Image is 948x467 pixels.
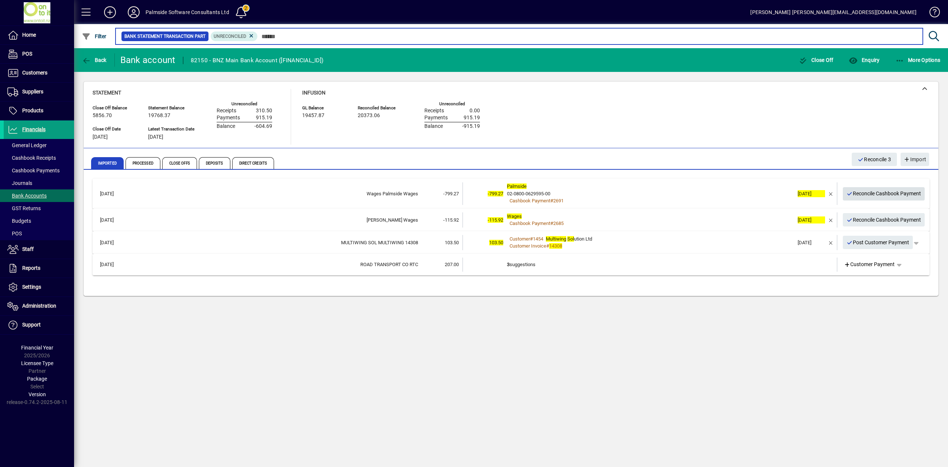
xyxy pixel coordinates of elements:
span: Reconcile 3 [858,153,891,166]
a: Home [4,26,74,44]
div: Wages Palmside Wages [131,190,418,198]
span: More Options [895,57,941,63]
mat-chip: Reconciliation Status: Unreconciled [211,32,258,41]
app-page-header-button: Back [74,53,115,67]
a: POS [4,45,74,63]
button: Reconcile Cashbook Payment [843,213,925,226]
a: Customer Payment [841,258,898,271]
span: Reconcile Cashbook Payment [847,188,921,200]
a: Cashbook Payment#2691 [507,197,566,205]
div: [DATE] [798,239,825,246]
mat-expansion-panel-header: [DATE][PERSON_NAME] Wages-115.92-115.92WagesCashbook Payment#2685[DATE]Reconcile Cashbook Payment [93,209,929,231]
a: Cashbook Payments [4,164,74,177]
a: Staff [4,240,74,259]
span: 0.00 [470,108,480,114]
div: 02-0800-0629595-00 [507,190,794,198]
span: -915.19 [462,123,480,129]
a: Budgets [4,215,74,227]
span: Close Off Balance [93,106,137,110]
span: Customers [22,70,47,76]
span: 1454 [533,236,543,242]
span: Suppliers [22,89,43,95]
a: Customers [4,64,74,82]
span: -799.27 [488,191,503,196]
span: Unreconciled [214,34,246,39]
button: Filter [80,30,109,43]
div: [DATE] [798,216,825,224]
span: 103.50 [489,240,503,245]
span: Financials [22,126,46,132]
em: Sol [567,236,574,242]
button: Remove [825,188,837,200]
span: Bank Statement Transaction Part [124,33,206,40]
span: Customer Payment [844,261,895,268]
span: 310.50 [256,108,272,114]
span: Imported [91,157,124,169]
em: Multiwing [546,236,566,242]
span: Direct Credits [232,157,274,169]
span: Receipts [424,108,444,114]
span: Bank Accounts [7,193,47,199]
span: Processed [126,157,160,169]
div: [DATE] [798,190,825,198]
td: [DATE] [96,235,131,250]
span: Staff [22,246,34,252]
div: ROAD TRANSPORT CO RTC [131,261,418,268]
div: [PERSON_NAME] [PERSON_NAME][EMAIL_ADDRESS][DOMAIN_NAME] [750,6,917,18]
button: Add [98,6,122,19]
td: [DATE] [96,258,131,272]
a: Cashbook Payment#2685 [507,219,566,227]
span: 103.50 [445,240,459,245]
span: Payments [424,115,448,121]
button: Enquiry [847,53,881,67]
span: 20373.06 [358,113,380,119]
button: Remove [825,214,837,226]
span: Reports [22,265,40,271]
button: Close Off [797,53,835,67]
span: Cashbook Payment [510,198,550,203]
span: POS [22,51,32,57]
div: Palmside Software Consultants Ltd [146,6,229,18]
a: Knowledge Base [924,1,939,26]
button: Reconcile Cashbook Payment [843,187,925,201]
a: Customer Invoice#14308 [507,242,565,250]
span: Cashbook Receipts [7,155,56,161]
span: Balance [217,123,235,129]
span: GL Balance [302,106,347,110]
span: Cashbook Payment [510,221,550,226]
span: ution Ltd [546,236,592,242]
mat-expansion-panel-header: [DATE]Wages Palmside Wages-799.27-799.27Palmside02-0800-0629595-00Cashbook Payment#2691[DATE]Reco... [93,179,929,209]
span: Reconcile Cashbook Payment [847,214,921,226]
a: Bank Accounts [4,189,74,202]
mat-expansion-panel-header: [DATE]MULTIWING SOL MULTIWING 14308103.50103.50Customer#1454Multiwing Solution LtdCustomer Invoic... [93,231,929,254]
span: Receipts [217,108,236,114]
span: Latest Transaction Date [148,127,194,132]
div: MULTIWING SOL MULTIWING 14308 [131,239,418,246]
a: Cashbook Receipts [4,152,74,164]
div: 82150 - BNZ Main Bank Account ([FINANCIAL_ID]) [191,54,324,66]
span: Close Off [799,57,834,63]
a: POS [4,227,74,240]
span: Licensee Type [21,360,53,366]
div: Bank account [120,54,176,66]
span: Administration [22,303,56,309]
span: Journals [7,180,32,186]
span: Package [27,376,47,382]
button: Reconcile 3 [852,153,897,166]
span: 207.00 [445,262,459,267]
td: [DATE] [96,212,131,228]
button: Import [901,153,929,166]
span: Support [22,322,41,328]
a: GST Returns [4,202,74,215]
a: General Ledger [4,139,74,152]
a: Reports [4,259,74,278]
button: Post Customer Payment [843,236,913,249]
span: # [530,236,533,242]
span: # [550,221,553,226]
label: Unreconciled [439,102,465,106]
span: Balance [424,123,443,129]
span: # [550,198,553,203]
span: Customer [510,236,530,242]
em: 14308 [549,243,562,249]
span: -604.69 [254,123,272,129]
